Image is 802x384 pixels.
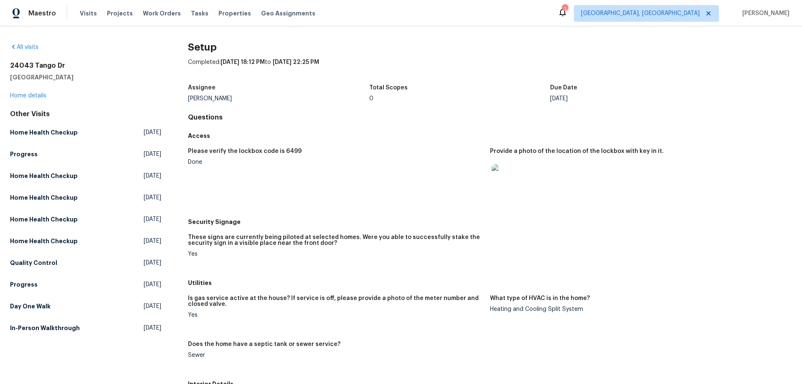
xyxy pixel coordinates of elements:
[188,234,483,246] h5: These signs are currently being piloted at selected homes. Were you able to successfully stake th...
[562,5,568,13] div: 1
[10,150,38,158] h5: Progress
[10,128,78,137] h5: Home Health Checkup
[28,9,56,18] span: Maestro
[144,324,161,332] span: [DATE]
[550,85,577,91] h5: Due Date
[10,93,46,99] a: Home details
[261,9,315,18] span: Geo Assignments
[188,341,340,347] h5: Does the home have a septic tank or sewer service?
[10,172,78,180] h5: Home Health Checkup
[144,237,161,245] span: [DATE]
[188,85,216,91] h5: Assignee
[10,61,161,70] h2: 24043 Tango Dr
[188,148,302,154] h5: Please verify the lockbox code is 6499
[107,9,133,18] span: Projects
[10,320,161,336] a: In-Person Walkthrough[DATE]
[188,295,483,307] h5: Is gas service active at the house? If service is off, please provide a photo of the meter number...
[10,193,78,202] h5: Home Health Checkup
[581,9,700,18] span: [GEOGRAPHIC_DATA], [GEOGRAPHIC_DATA]
[144,215,161,224] span: [DATE]
[369,85,408,91] h5: Total Scopes
[188,113,792,122] h4: Questions
[188,279,792,287] h5: Utilities
[10,277,161,292] a: Progress[DATE]
[10,234,161,249] a: Home Health Checkup[DATE]
[10,147,161,162] a: Progress[DATE]
[369,96,551,102] div: 0
[144,193,161,202] span: [DATE]
[490,148,664,154] h5: Provide a photo of the location of the lockbox with key in it.
[10,215,78,224] h5: Home Health Checkup
[144,280,161,289] span: [DATE]
[10,168,161,183] a: Home Health Checkup[DATE]
[10,324,80,332] h5: In-Person Walkthrough
[10,190,161,205] a: Home Health Checkup[DATE]
[221,59,265,65] span: [DATE] 18:12 PM
[10,237,78,245] h5: Home Health Checkup
[10,212,161,227] a: Home Health Checkup[DATE]
[490,306,785,312] div: Heating and Cooling Split System
[10,302,51,310] h5: Day One Walk
[10,280,38,289] h5: Progress
[10,125,161,140] a: Home Health Checkup[DATE]
[739,9,789,18] span: [PERSON_NAME]
[188,159,483,165] div: Done
[273,59,319,65] span: [DATE] 22:25 PM
[188,96,369,102] div: [PERSON_NAME]
[10,73,161,81] h5: [GEOGRAPHIC_DATA]
[144,150,161,158] span: [DATE]
[218,9,251,18] span: Properties
[191,10,208,16] span: Tasks
[144,302,161,310] span: [DATE]
[188,58,792,80] div: Completed: to
[188,43,792,51] h2: Setup
[10,255,161,270] a: Quality Control[DATE]
[10,110,161,118] div: Other Visits
[10,299,161,314] a: Day One Walk[DATE]
[550,96,731,102] div: [DATE]
[144,172,161,180] span: [DATE]
[188,132,792,140] h5: Access
[188,312,483,318] div: Yes
[143,9,181,18] span: Work Orders
[10,259,57,267] h5: Quality Control
[188,251,483,257] div: Yes
[144,259,161,267] span: [DATE]
[144,128,161,137] span: [DATE]
[80,9,97,18] span: Visits
[490,295,590,301] h5: What type of HVAC is in the home?
[188,352,483,358] div: Sewer
[10,44,38,50] a: All visits
[188,218,792,226] h5: Security Signage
